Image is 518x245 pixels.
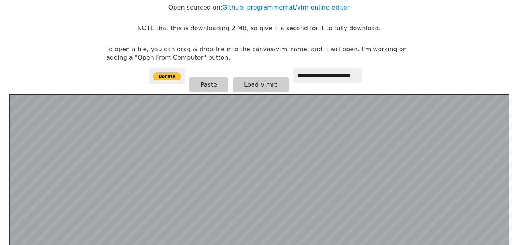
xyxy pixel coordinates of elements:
button: Load vimrc [233,77,289,92]
a: Github: programmerhat/vim-online-editor [222,4,350,11]
p: Open sourced on: [168,3,350,12]
p: To open a file, you can drag & drop file into the canvas/vim frame, and it will open. I'm working... [106,45,412,62]
p: NOTE that this is downloading 2 MB, so give it a second for it to fully download. [137,24,380,32]
button: Paste [189,77,228,92]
